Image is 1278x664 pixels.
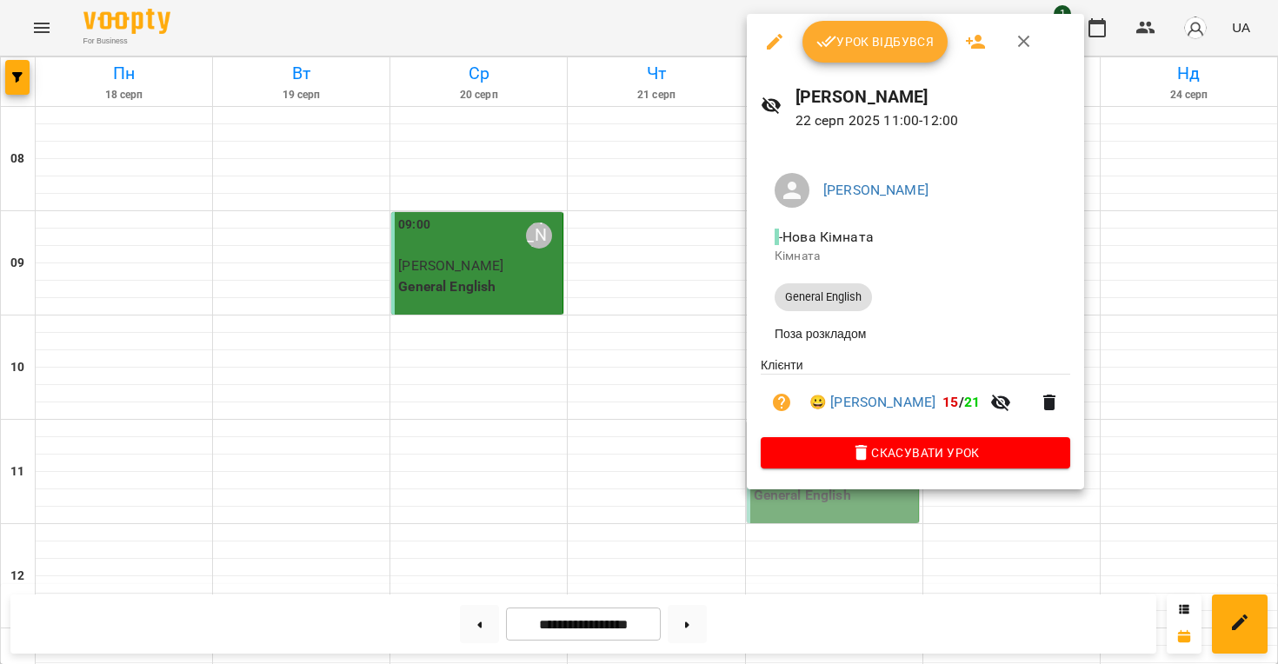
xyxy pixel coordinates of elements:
[761,356,1070,437] ul: Клієнти
[761,437,1070,468] button: Скасувати Урок
[761,318,1070,349] li: Поза розкладом
[775,248,1056,265] p: Кімната
[775,289,872,305] span: General English
[964,394,980,410] span: 21
[761,382,802,423] button: Візит ще не сплачено. Додати оплату?
[775,442,1056,463] span: Скасувати Урок
[816,31,935,52] span: Урок відбувся
[942,394,980,410] b: /
[795,110,1070,131] p: 22 серп 2025 11:00 - 12:00
[775,229,877,245] span: - Нова Кімната
[942,394,958,410] span: 15
[802,21,949,63] button: Урок відбувся
[809,392,935,413] a: 😀 [PERSON_NAME]
[795,83,1070,110] h6: [PERSON_NAME]
[823,182,929,198] a: [PERSON_NAME]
